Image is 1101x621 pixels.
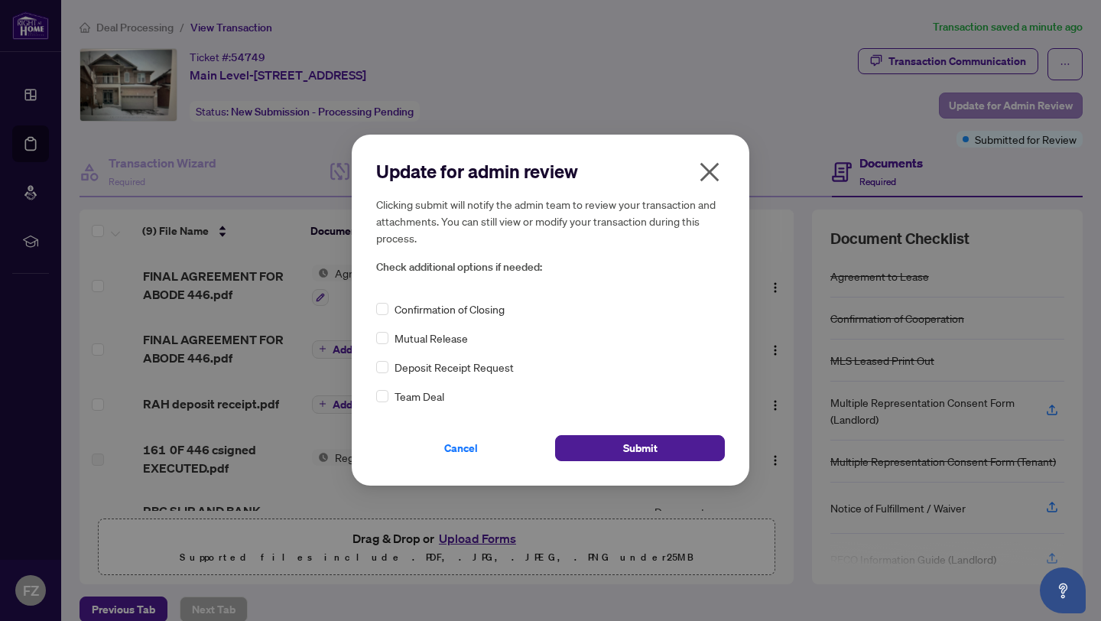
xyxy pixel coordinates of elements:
[555,436,725,462] button: Submit
[1040,567,1086,613] button: Open asap
[376,159,725,184] h2: Update for admin review
[395,389,444,405] span: Team Deal
[376,196,725,246] h5: Clicking submit will notify the admin team to review your transaction and attachments. You can st...
[376,258,725,276] span: Check additional options if needed:
[376,436,546,462] button: Cancel
[623,437,658,461] span: Submit
[395,330,468,347] span: Mutual Release
[444,437,478,461] span: Cancel
[395,359,514,376] span: Deposit Receipt Request
[395,301,505,318] span: Confirmation of Closing
[697,160,722,184] span: close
